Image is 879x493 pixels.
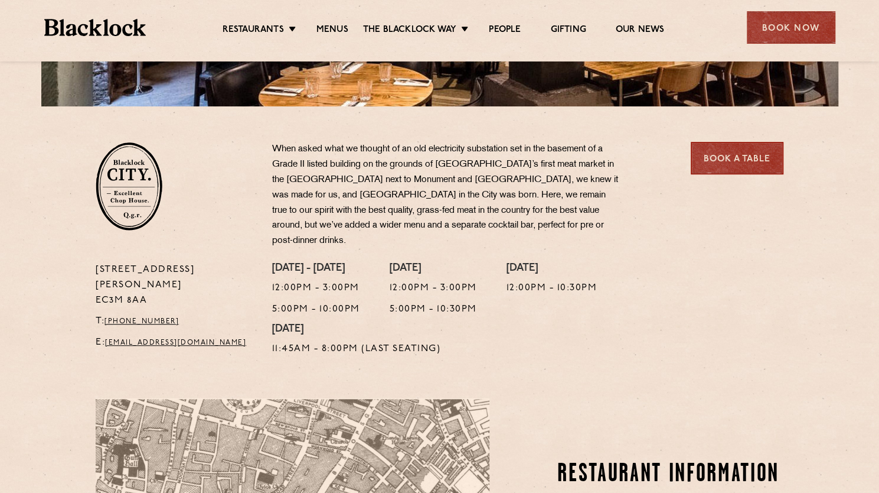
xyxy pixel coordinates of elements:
a: Our News [616,24,665,37]
p: 5:00pm - 10:30pm [390,302,477,317]
p: 5:00pm - 10:00pm [272,302,360,317]
p: When asked what we thought of an old electricity substation set in the basement of a Grade II lis... [272,142,620,249]
p: 12:00pm - 3:00pm [390,281,477,296]
div: Book Now [747,11,835,44]
a: [PHONE_NUMBER] [104,318,179,325]
img: City-stamp-default.svg [96,142,162,231]
p: E: [96,335,254,351]
a: Menus [316,24,348,37]
p: [STREET_ADDRESS][PERSON_NAME] EC3M 8AA [96,262,254,309]
h4: [DATE] [272,323,441,336]
h2: Restaurant Information [557,460,783,489]
img: BL_Textured_Logo-footer-cropped.svg [44,19,146,36]
h4: [DATE] - [DATE] [272,262,360,275]
p: 12:00pm - 3:00pm [272,281,360,296]
p: 11:45am - 8:00pm (Last Seating) [272,342,441,357]
p: 12:00pm - 10:30pm [507,281,597,296]
p: T: [96,314,254,329]
h4: [DATE] [507,262,597,275]
a: The Blacklock Way [363,24,456,37]
h4: [DATE] [390,262,477,275]
a: Book a Table [691,142,783,174]
a: Gifting [550,24,586,37]
a: [EMAIL_ADDRESS][DOMAIN_NAME] [105,339,246,346]
a: Restaurants [223,24,284,37]
a: People [489,24,521,37]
